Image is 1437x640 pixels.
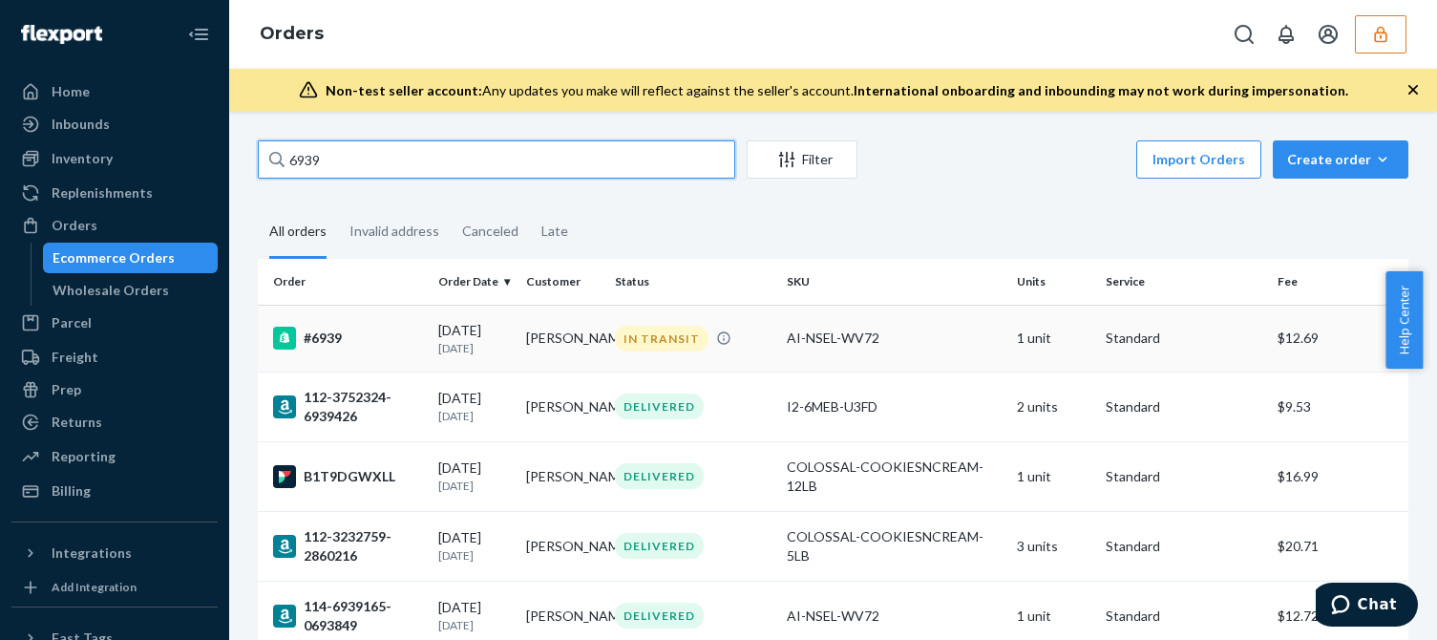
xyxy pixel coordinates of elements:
div: Prep [52,380,81,399]
div: B1T9DGWXLL [273,465,423,488]
div: [DATE] [438,321,511,356]
td: $16.99 [1270,441,1408,511]
td: [PERSON_NAME] [518,372,606,441]
div: DELIVERED [615,394,704,419]
img: Flexport logo [21,25,102,44]
div: Integrations [52,544,132,563]
td: 3 units [1009,511,1097,581]
th: Fee [1270,259,1408,305]
div: 112-3752324-6939426 [273,388,423,426]
a: Parcel [11,308,218,338]
div: Wholesale Orders [53,281,169,300]
iframe: Opens a widget where you can chat to one of our agents [1316,583,1418,630]
div: Late [541,206,568,256]
th: Order [258,259,431,305]
a: Replenishments [11,178,218,208]
a: Reporting [11,441,218,472]
div: Inbounds [52,115,110,134]
p: Standard [1106,397,1263,416]
div: Add Integration [52,579,137,595]
p: Standard [1106,537,1263,556]
div: 112-3232759-2860216 [273,527,423,565]
div: COLOSSAL-COOKIESNCREAM-12LB [787,458,1002,496]
a: Inbounds [11,109,218,139]
button: Open account menu [1309,15,1347,53]
td: [PERSON_NAME] [518,441,606,511]
span: International onboarding and inbounding may not work during impersonation. [854,82,1348,98]
div: DELIVERED [615,463,704,489]
td: 2 units [1009,372,1097,441]
p: [DATE] [438,340,511,356]
th: SKU [779,259,1009,305]
p: [DATE] [438,408,511,424]
ol: breadcrumbs [244,7,339,62]
div: Returns [52,413,102,432]
a: Wholesale Orders [43,275,219,306]
button: Integrations [11,538,218,568]
td: [PERSON_NAME] [518,511,606,581]
p: [DATE] [438,617,511,633]
a: Add Integration [11,576,218,599]
div: Parcel [52,313,92,332]
button: Open Search Box [1225,15,1263,53]
a: Inventory [11,143,218,174]
p: Standard [1106,329,1263,348]
input: Search orders [258,140,735,179]
div: [DATE] [438,598,511,633]
button: Import Orders [1136,140,1261,179]
button: Open notifications [1267,15,1305,53]
div: [DATE] [438,528,511,564]
td: 1 unit [1009,305,1097,372]
div: DELIVERED [615,603,704,629]
div: Freight [52,348,98,367]
p: [DATE] [438,547,511,564]
button: Close Navigation [180,15,218,53]
td: $12.69 [1270,305,1408,372]
div: #6939 [273,327,423,350]
div: Filter [748,150,856,169]
button: Help Center [1385,271,1423,369]
div: Reporting [52,447,116,466]
div: Canceled [462,206,518,256]
div: DELIVERED [615,533,704,559]
div: Inventory [52,149,113,168]
div: Ecommerce Orders [53,248,175,267]
td: $9.53 [1270,372,1408,441]
div: Create order [1287,150,1394,169]
div: 114-6939165-0693849 [273,597,423,635]
div: [DATE] [438,459,511,494]
a: Orders [11,210,218,241]
th: Status [607,259,780,305]
div: COLOSSAL-COOKIESNCREAM-5LB [787,527,1002,565]
a: Home [11,76,218,107]
td: $20.71 [1270,511,1408,581]
div: Home [52,82,90,101]
div: Invalid address [349,206,439,256]
a: Prep [11,374,218,405]
div: IN TRANSIT [615,326,708,352]
th: Order Date [431,259,518,305]
div: AI-NSEL-WV72 [787,329,1002,348]
td: 1 unit [1009,441,1097,511]
a: Billing [11,476,218,506]
a: Returns [11,407,218,437]
div: Customer [526,273,599,289]
div: I2-6MEB-U3FD [787,397,1002,416]
div: Orders [52,216,97,235]
p: Standard [1106,607,1263,626]
p: Standard [1106,467,1263,486]
th: Service [1098,259,1271,305]
button: Filter [747,140,857,179]
a: Orders [260,23,324,44]
div: Billing [52,481,91,501]
a: Ecommerce Orders [43,243,219,273]
p: [DATE] [438,478,511,494]
a: Freight [11,342,218,373]
div: [DATE] [438,389,511,424]
th: Units [1009,259,1097,305]
div: AI-NSEL-WV72 [787,607,1002,626]
span: Non-test seller account: [326,82,482,98]
div: Replenishments [52,183,153,203]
